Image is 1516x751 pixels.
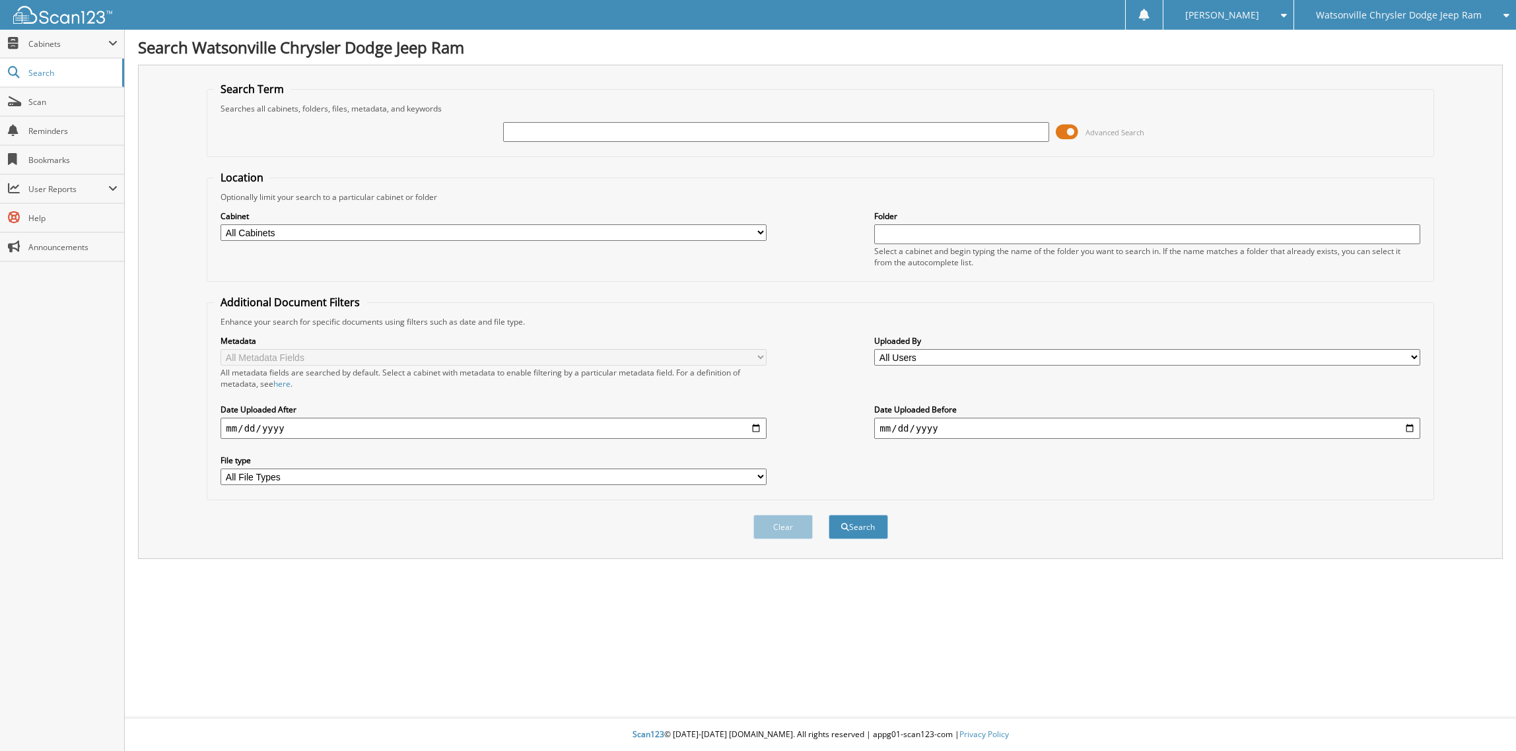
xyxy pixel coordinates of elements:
[28,242,118,253] span: Announcements
[28,212,118,224] span: Help
[13,6,112,24] img: scan123-logo-white.svg
[273,378,291,389] a: here
[829,515,888,539] button: Search
[214,316,1426,327] div: Enhance your search for specific documents using filters such as date and file type.
[28,67,116,79] span: Search
[753,515,813,539] button: Clear
[221,418,766,439] input: start
[214,191,1426,203] div: Optionally limit your search to a particular cabinet or folder
[1316,11,1482,19] span: Watsonville Chrysler Dodge Jeep Ram
[874,404,1420,415] label: Date Uploaded Before
[221,211,766,222] label: Cabinet
[28,154,118,166] span: Bookmarks
[214,103,1426,114] div: Searches all cabinets, folders, files, metadata, and keywords
[221,404,766,415] label: Date Uploaded After
[125,719,1516,751] div: © [DATE]-[DATE] [DOMAIN_NAME]. All rights reserved | appg01-scan123-com |
[633,729,664,740] span: Scan123
[1185,11,1259,19] span: [PERSON_NAME]
[221,455,766,466] label: File type
[221,335,766,346] label: Metadata
[874,335,1420,346] label: Uploaded By
[874,211,1420,222] label: Folder
[214,82,291,96] legend: Search Term
[214,295,366,310] legend: Additional Document Filters
[138,36,1503,58] h1: Search Watsonville Chrysler Dodge Jeep Ram
[28,125,118,137] span: Reminders
[221,367,766,389] div: All metadata fields are searched by default. Select a cabinet with metadata to enable filtering b...
[874,245,1420,268] div: Select a cabinet and begin typing the name of the folder you want to search in. If the name match...
[28,183,108,195] span: User Reports
[214,170,270,185] legend: Location
[28,96,118,108] span: Scan
[28,38,108,49] span: Cabinets
[874,418,1420,439] input: end
[959,729,1009,740] a: Privacy Policy
[1085,127,1144,137] span: Advanced Search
